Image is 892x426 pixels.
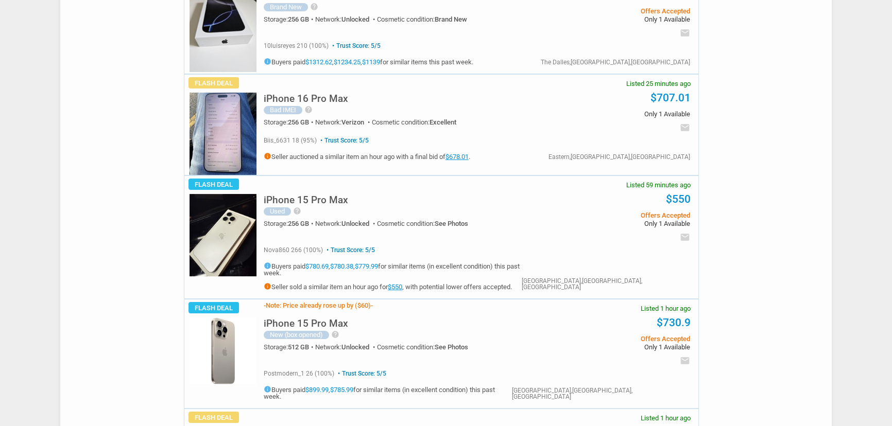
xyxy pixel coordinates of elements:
div: Cosmetic condition: [377,344,468,350]
a: iPhone 15 Pro Max [264,321,348,328]
i: email [680,356,690,366]
a: $730.9 [657,316,691,329]
a: $1139 [362,58,380,66]
div: Network: [315,344,377,350]
span: nova860 266 (100%) [264,246,323,254]
img: s-l225.jpg [190,317,256,384]
span: Unlocked [341,15,369,23]
span: Verizon [341,118,364,126]
a: $779.99 [355,262,378,270]
span: Only 1 Available [535,16,690,23]
h5: iPhone 16 Pro Max [264,94,348,103]
span: 256 GB [288,220,309,227]
div: Storage: [264,16,315,23]
div: Storage: [264,344,315,350]
span: - [371,301,373,309]
a: $707.01 [650,92,691,104]
span: postmodern_1 26 (100%) [264,370,334,377]
h5: Buyers paid , , for similar items (in excellent condition) this past week. [264,262,522,276]
div: Network: [315,16,377,23]
span: Offers Accepted [535,212,690,219]
span: Flash Deal [188,412,239,423]
i: info [264,385,271,393]
div: Brand New [264,3,308,11]
span: See Photos [435,343,468,351]
div: Bad IMEI [264,106,302,114]
span: Unlocked [341,343,369,351]
h5: Seller sold a similar item an hour ago for , with potential lower offers accepted. [264,282,522,290]
span: Flash Deal [188,77,239,88]
i: email [680,232,690,242]
span: Only 1 Available [535,111,690,117]
img: s-l225.jpg [190,194,256,276]
span: Listed 59 minutes ago [626,182,691,188]
i: info [264,58,271,65]
a: iPhone 15 Pro Max [264,197,348,205]
div: Used [264,207,291,216]
span: Flash Deal [188,302,239,313]
i: email [680,122,690,133]
a: iPhone 16 Pro Max [264,96,348,103]
span: Only 1 Available [535,344,690,350]
div: Cosmetic condition: [372,119,456,126]
div: New (box opened) [264,331,329,339]
span: Excellent [430,118,456,126]
a: $550 [388,283,402,291]
i: email [680,28,690,38]
span: - [264,301,266,309]
div: Cosmetic condition: [377,16,467,23]
h3: Note: Price already rose up by ($60) [264,302,373,309]
h5: iPhone 15 Pro Max [264,195,348,205]
span: Flash Deal [188,179,239,190]
span: Unlocked [341,220,369,227]
a: $1312.62 [305,58,332,66]
div: Network: [315,119,372,126]
i: info [264,262,271,270]
img: s-l225.jpg [190,93,256,175]
a: $780.38 [330,262,353,270]
span: 512 GB [288,343,309,351]
span: Brand New [435,15,467,23]
span: Listed 25 minutes ago [626,80,691,87]
i: info [264,152,271,160]
i: info [264,282,271,290]
span: Trust Score: 5/5 [324,246,375,254]
div: Cosmetic condition: [377,220,468,227]
div: Storage: [264,119,315,126]
a: $899.99 [305,386,329,394]
a: $1234.25 [334,58,361,66]
span: Trust Score: 5/5 [336,370,386,377]
div: [GEOGRAPHIC_DATA],[GEOGRAPHIC_DATA],[GEOGRAPHIC_DATA] [522,278,691,290]
span: 10luisreyes 210 (100%) [264,42,329,49]
span: 256 GB [288,118,309,126]
div: [GEOGRAPHIC_DATA],[GEOGRAPHIC_DATA],[GEOGRAPHIC_DATA] [512,387,690,400]
span: Trust Score: 5/5 [330,42,381,49]
h5: Buyers paid , , for similar items this past week. [264,58,473,65]
i: help [310,3,318,11]
span: Offers Accepted [535,8,690,14]
a: $550 [666,193,691,205]
h5: Buyers paid , for similar items (in excellent condition) this past week. [264,385,512,400]
span: Only 1 Available [535,220,690,227]
h5: Seller auctioned a similar item an hour ago with a final bid of . [264,152,470,160]
span: Listed 1 hour ago [641,415,691,421]
span: Trust Score: 5/5 [318,137,369,144]
i: help [331,330,339,339]
span: Offers Accepted [535,335,690,342]
a: $678.01 [445,153,469,161]
span: biis_6631 18 (95%) [264,137,317,144]
span: Listed 1 hour ago [641,305,691,312]
a: $785.99 [330,386,353,394]
div: Eastern,[GEOGRAPHIC_DATA],[GEOGRAPHIC_DATA] [548,154,690,160]
span: See Photos [435,220,468,227]
span: 256 GB [288,15,309,23]
h5: iPhone 15 Pro Max [264,318,348,328]
i: help [293,207,301,215]
i: help [304,105,313,114]
div: Network: [315,220,377,227]
div: Storage: [264,220,315,227]
a: $780.69 [305,262,329,270]
div: The Dalles,[GEOGRAPHIC_DATA],[GEOGRAPHIC_DATA] [541,59,690,65]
